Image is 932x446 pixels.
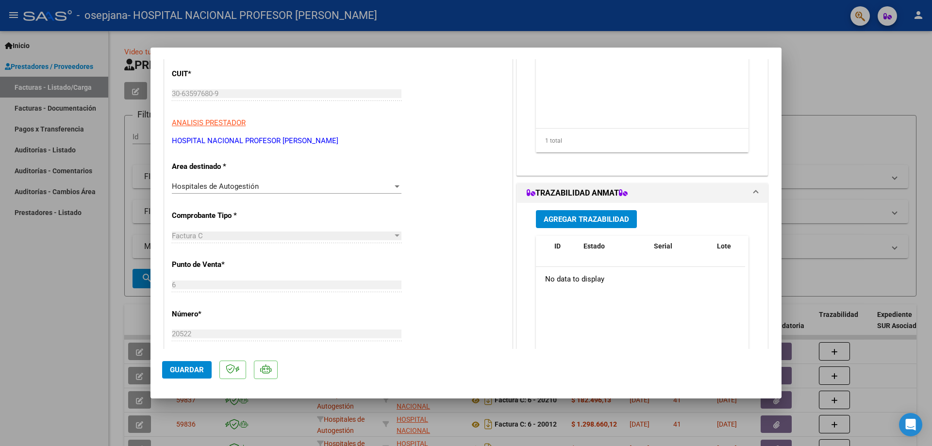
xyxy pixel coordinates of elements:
span: Lote [717,242,731,250]
mat-expansion-panel-header: TRAZABILIDAD ANMAT [517,183,767,203]
datatable-header-cell: Serial [650,236,713,268]
div: TRAZABILIDAD ANMAT [517,203,767,404]
span: ANALISIS PRESTADOR [172,118,246,127]
span: ID [554,242,561,250]
button: Guardar [162,361,212,379]
div: No data to display [536,267,745,291]
span: Serial [654,242,672,250]
span: Factura C [172,231,203,240]
button: Agregar Trazabilidad [536,210,637,228]
div: Open Intercom Messenger [899,413,922,436]
datatable-header-cell: Estado [580,236,650,268]
datatable-header-cell: ID [550,236,580,268]
span: Guardar [170,365,204,374]
div: 1 total [536,129,749,153]
p: CUIT [172,68,272,80]
p: Area destinado * [172,161,272,172]
datatable-header-cell: Lote [713,236,754,268]
p: Número [172,309,272,320]
span: Agregar Trazabilidad [544,215,629,224]
p: Punto de Venta [172,259,272,270]
span: Estado [583,242,605,250]
span: Hospitales de Autogestión [172,182,259,191]
h1: TRAZABILIDAD ANMAT [527,187,628,199]
p: Comprobante Tipo * [172,210,272,221]
p: HOSPITAL NACIONAL PROFESOR [PERSON_NAME] [172,135,505,147]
